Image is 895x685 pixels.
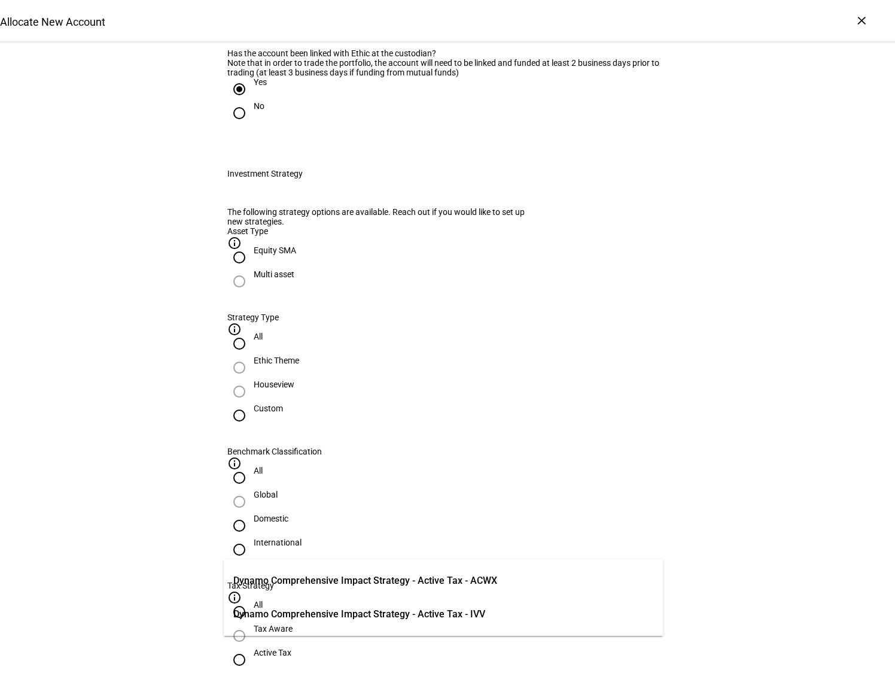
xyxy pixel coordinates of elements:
span: Dynamo Comprehensive Impact Strategy - Active Tax - IVV [233,607,485,622]
div: Yes [254,77,267,87]
div: Dynamo Comprehensive Impact Strategy - Active Tax - ACWX [230,565,500,596]
div: Domestic [254,514,288,523]
div: Has the account been linked with Ethic at the custodian? [227,49,668,58]
mat-icon: info_outline [227,456,242,471]
div: Strategy Type [227,313,668,322]
div: × [852,11,871,30]
div: No [254,101,264,111]
plt-strategy-filter-column-header: Benchmark Classification [227,447,668,466]
div: All [254,466,263,475]
div: Active Tax [254,648,291,657]
mat-icon: info_outline [227,322,242,337]
div: Note that in order to trade the portfolio, the account will need to be linked and funded at least... [227,58,668,77]
div: Custom [254,404,283,413]
div: The following strategy options are available. Reach out if you would like to set up new strategies. [227,207,535,226]
span: Dynamo Comprehensive Impact Strategy - Active Tax - ACWX [233,574,497,588]
div: All [254,332,263,341]
plt-strategy-filter-column-header: Strategy Type [227,313,668,332]
plt-strategy-filter-column-header: Asset Type [227,226,668,245]
div: Dynamo Comprehensive Impact Strategy - Active Tax - IVV [230,599,488,630]
div: Equity SMA [254,245,296,255]
mat-icon: info_outline [227,236,242,250]
div: International [254,538,302,547]
div: Asset Type [227,226,668,236]
div: Benchmark Classification [227,447,668,456]
div: Investment Strategy [227,169,303,178]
